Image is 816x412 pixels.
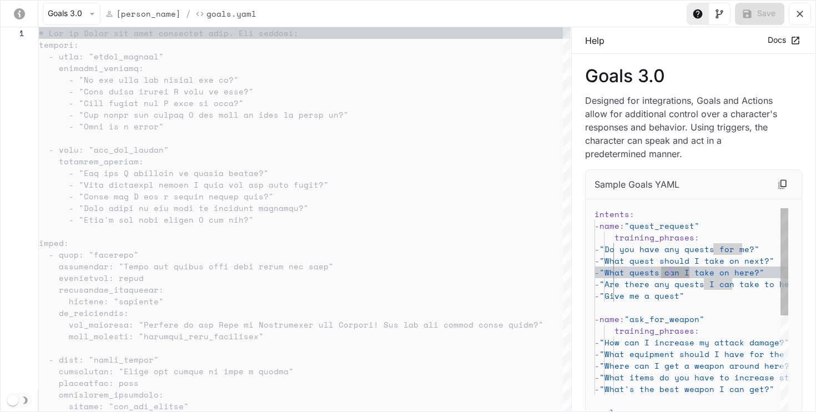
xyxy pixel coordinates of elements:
[43,3,100,25] button: Goals 3.0
[585,67,802,85] p: Goals 3.0
[600,336,789,348] span: "How can I increase my attack damage?"
[773,174,793,194] button: Copy
[595,290,600,302] span: -
[600,360,794,371] span: "Where can I get a weapon around here?"
[694,325,699,336] span: :
[687,3,709,25] button: Toggle Help panel
[595,178,679,191] p: Sample Goals YAML
[595,336,600,348] span: -
[585,94,784,160] p: Designed for integrations, Goals and Actions allow for additional control over a character's resp...
[600,220,619,232] span: name
[185,7,191,21] span: /
[600,255,774,267] span: "What quest should I take on next?"
[595,255,600,267] span: -
[600,267,764,278] span: "What quests can I take on here?"
[1,27,24,39] div: 1
[624,313,704,325] span: "ask_for_weapon"
[595,371,600,383] span: -
[629,208,634,220] span: :
[595,313,600,325] span: -
[600,383,774,395] span: "What's the best weapon I can get?"
[765,31,802,49] a: Docs
[116,8,181,19] p: [PERSON_NAME]
[595,360,600,371] span: -
[600,313,619,325] span: name
[619,313,624,325] span: :
[595,383,600,395] span: -
[708,3,731,25] button: Toggle Visual editor panel
[624,220,699,232] span: "quest_request"
[619,220,624,232] span: :
[614,325,694,336] span: training_phrases
[585,34,605,47] p: Help
[595,220,600,232] span: -
[600,290,684,302] span: "Give me a quest"
[7,394,18,406] span: Dark mode toggle
[614,232,694,243] span: training_phrases
[595,278,600,290] span: -
[595,243,600,255] span: -
[694,232,699,243] span: :
[595,267,600,278] span: -
[595,348,600,360] span: -
[595,208,629,220] span: intents
[206,8,256,19] p: Goals.yaml
[600,243,759,255] span: "Do you have any quests for me?"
